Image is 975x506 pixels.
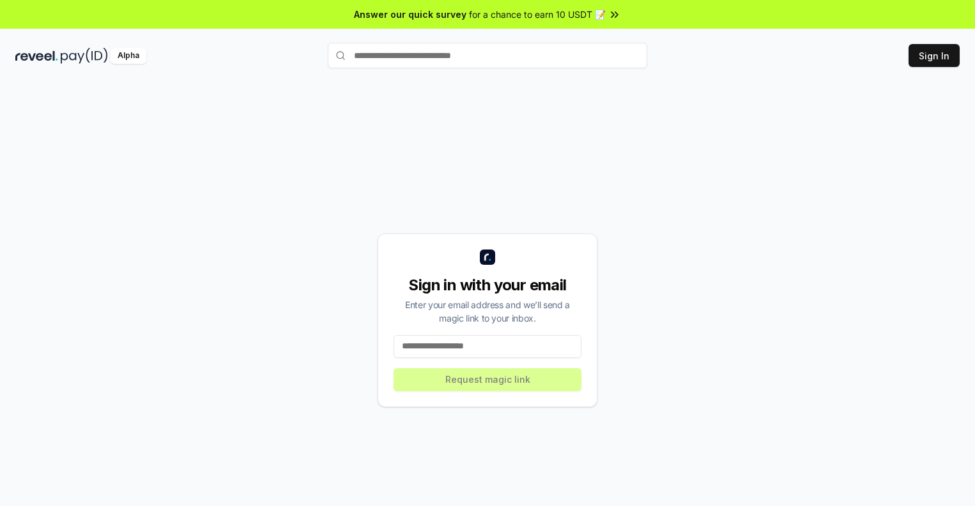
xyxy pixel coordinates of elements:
[394,275,581,295] div: Sign in with your email
[61,48,108,64] img: pay_id
[111,48,146,64] div: Alpha
[909,44,960,67] button: Sign In
[15,48,58,64] img: reveel_dark
[354,8,466,21] span: Answer our quick survey
[394,298,581,325] div: Enter your email address and we’ll send a magic link to your inbox.
[480,249,495,265] img: logo_small
[469,8,606,21] span: for a chance to earn 10 USDT 📝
